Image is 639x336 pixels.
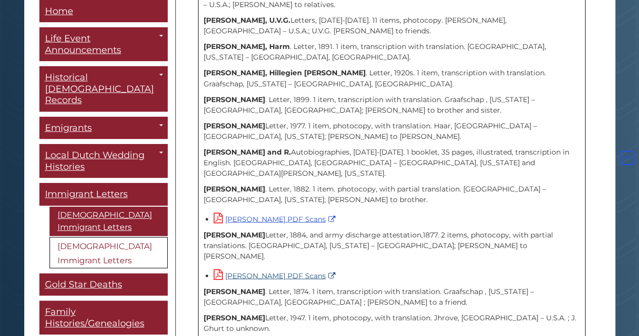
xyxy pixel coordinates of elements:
a: Back to Top [618,154,636,163]
strong: [PERSON_NAME] [204,313,265,322]
span: Immigrant Letters [45,189,128,200]
strong: [PERSON_NAME] [204,230,265,239]
strong: [PERSON_NAME] [204,94,265,104]
span: Historical [DEMOGRAPHIC_DATA] Records [45,72,154,106]
a: Emigrants [39,117,168,139]
a: [DEMOGRAPHIC_DATA] Immigrant Letters [50,237,168,268]
span: Life Event Announcements [45,33,121,56]
span: Family Histories/Genealogies [45,307,144,329]
span: Home [45,6,73,17]
p: Letters, [DATE]-[DATE]. 11 items, photocopy. [PERSON_NAME], [GEOGRAPHIC_DATA] – U.S.A.; U.V.G. [P... [204,15,580,36]
p: . Letter, 1899. 1 item, transcription with translation. Graafschap , [US_STATE] – [GEOGRAPHIC_DAT... [204,94,580,115]
strong: [PERSON_NAME] [204,184,265,193]
a: Gold Star Deaths [39,273,168,296]
a: Family Histories/Genealogies [39,301,168,335]
span: Local Dutch Wedding Histories [45,150,144,173]
a: Immigrant Letters [39,183,168,206]
strong: [PERSON_NAME] and R. [204,147,291,156]
strong: [PERSON_NAME], Hillegien [PERSON_NAME] [204,68,366,77]
a: Life Event Announcements [39,28,168,62]
p: Letter, 1947. 1 item, photocopy, with translation. Jhrove, [GEOGRAPHIC_DATA] – U.S.A. ; J. Ghurt ... [204,312,580,333]
p: . Letter, 1891. 1 item, transcription with translation. [GEOGRAPHIC_DATA], [US_STATE] – [GEOGRAPH... [204,41,580,63]
a: Historical [DEMOGRAPHIC_DATA] Records [39,67,168,112]
p: Letter, 1977. 1 item, photocopy, with translation. Haar, [GEOGRAPHIC_DATA] – [GEOGRAPHIC_DATA], [... [204,120,580,141]
a: [PERSON_NAME] PDF Scans [214,214,338,223]
p: . Letter, 1882. 1 item. photocopy, with partial translation. [GEOGRAPHIC_DATA] – [GEOGRAPHIC_DATA... [204,183,580,205]
strong: [PERSON_NAME], Harm [204,42,290,51]
a: Local Dutch Wedding Histories [39,145,168,178]
strong: [PERSON_NAME] [204,121,265,130]
span: Gold Star Deaths [45,279,122,290]
a: [DEMOGRAPHIC_DATA] Immigrant Letters [50,207,168,236]
a: [PERSON_NAME] PDF Scans [214,271,338,280]
p: . Letter, 1874. 1 item, transcription with translation. Graafschap , [US_STATE] – [GEOGRAPHIC_DAT... [204,286,580,307]
span: Emigrants [45,122,92,133]
p: Letter, 1884, and army discharge attestation,1877. 2 items, photocopy, with partial translations.... [204,229,580,261]
strong: [PERSON_NAME] [204,286,265,296]
p: . Letter, 1920s. 1 item, transcription with translation. Graafschap, [US_STATE] – [GEOGRAPHIC_DAT... [204,68,580,89]
strong: [PERSON_NAME], U.V.G. [204,16,290,25]
p: Autobiographies, [DATE]-[DATE]. 1 booklet, 35 pages, illustrated, transcription in English. [GEOG... [204,147,580,178]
